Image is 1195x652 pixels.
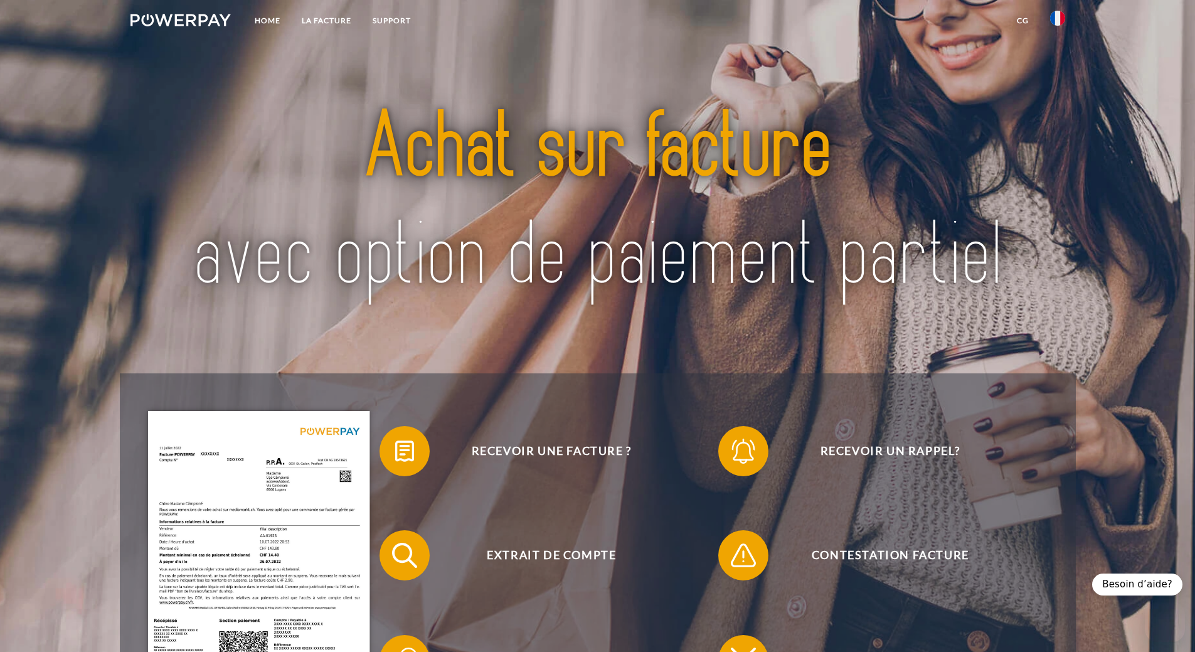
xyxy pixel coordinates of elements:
button: Recevoir un rappel? [718,426,1044,476]
span: Contestation Facture [736,530,1044,580]
img: qb_search.svg [389,540,420,571]
img: title-powerpay_fr.svg [176,65,1019,340]
img: fr [1050,11,1065,26]
img: qb_bell.svg [728,436,759,467]
div: Besoin d’aide? [1092,574,1182,596]
a: Home [244,9,291,32]
span: Recevoir une facture ? [398,426,705,476]
a: LA FACTURE [291,9,362,32]
a: Support [362,9,422,32]
img: qb_bill.svg [389,436,420,467]
iframe: Bouton de lancement de la fenêtre de messagerie [1145,602,1185,642]
button: Contestation Facture [718,530,1044,580]
a: CG [1006,9,1039,32]
span: Extrait de compte [398,530,705,580]
button: Recevoir une facture ? [380,426,706,476]
span: Recevoir un rappel? [736,426,1044,476]
img: qb_warning.svg [728,540,759,571]
button: Extrait de compte [380,530,706,580]
img: logo-powerpay-white.svg [130,14,231,26]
